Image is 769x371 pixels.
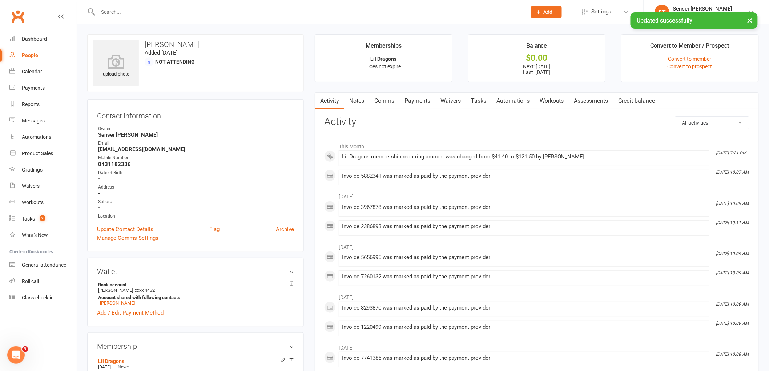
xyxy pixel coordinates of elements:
a: Comms [369,93,399,109]
strong: - [98,190,294,197]
div: Email [98,140,294,147]
div: Invoice 7741386 was marked as paid by the payment provider [342,355,706,361]
strong: Account shared with following contacts [98,295,290,300]
strong: Bank account [98,282,290,287]
a: Waivers [9,178,77,194]
div: Invoice 5882341 was marked as paid by the payment provider [342,173,706,179]
div: Invoice 3967878 was marked as paid by the payment provider [342,204,706,210]
div: Invoice 7260132 was marked as paid by the payment provider [342,274,706,280]
a: Payments [9,80,77,96]
div: Dashboard [22,36,47,42]
span: Never [118,364,129,370]
a: Automations [491,93,535,109]
i: [DATE] 10:11 AM [716,220,749,225]
div: Lil Dragons membership recurring amount was changed from $41.40 to $121.50 by [PERSON_NAME] [342,154,706,160]
a: People [9,47,77,64]
a: Add / Edit Payment Method [97,309,164,317]
div: Invoice 2386893 was marked as paid by the payment provider [342,223,706,230]
time: Added [DATE] [145,49,178,56]
span: Settings [592,4,612,20]
div: Payments [22,85,45,91]
li: [PERSON_NAME] [97,281,294,307]
div: upload photo [93,54,139,78]
i: [DATE] 10:07 AM [716,170,749,175]
a: Workouts [9,194,77,211]
i: [DATE] 10:09 AM [716,270,749,275]
div: Date of Birth [98,169,294,176]
a: General attendance kiosk mode [9,257,77,273]
h3: [PERSON_NAME] [93,40,298,48]
div: What's New [22,232,48,238]
a: Class kiosk mode [9,290,77,306]
strong: - [98,205,294,211]
span: [DATE] [98,364,111,370]
div: Owner [98,125,294,132]
i: [DATE] 10:08 AM [716,352,749,357]
i: [DATE] 10:09 AM [716,302,749,307]
div: Product Sales [22,150,53,156]
a: [PERSON_NAME] [100,300,135,306]
a: Payments [399,93,435,109]
a: Calendar [9,64,77,80]
a: Tasks [466,93,491,109]
a: Gradings [9,162,77,178]
a: Credit balance [613,93,660,109]
strong: - [98,176,294,182]
p: Next: [DATE] Last: [DATE] [475,64,599,75]
span: Does not expire [366,64,401,69]
a: Activity [315,93,344,109]
div: Calendar [22,69,42,74]
strong: Lil Dragons [370,56,396,62]
div: Address [98,184,294,191]
span: 2 [40,215,45,221]
a: Update Contact Details [97,225,153,234]
a: Convert to prospect [668,64,712,69]
div: Roll call [22,278,39,284]
iframe: Intercom live chat [7,346,25,364]
a: Messages [9,113,77,129]
a: Lil Dragons [98,358,124,364]
h3: Membership [97,342,294,350]
li: [DATE] [324,290,749,301]
div: Automations [22,134,51,140]
a: Clubworx [9,7,27,25]
div: Updated successfully [631,12,758,29]
div: — [96,364,294,370]
a: Automations [9,129,77,145]
a: What's New [9,227,77,243]
a: Product Sales [9,145,77,162]
i: [DATE] 10:09 AM [716,251,749,256]
div: Class check-in [22,295,54,301]
div: Suburb [98,198,294,205]
a: Waivers [435,93,466,109]
div: Messages [22,118,45,124]
a: Notes [344,93,369,109]
a: Convert to member [668,56,712,62]
div: Tasks [22,216,35,222]
li: [DATE] [324,340,749,352]
div: Workouts [22,199,44,205]
div: Reports [22,101,40,107]
span: 3 [22,346,28,352]
strong: 0431182336 [98,161,294,168]
li: [DATE] [324,189,749,201]
div: ST [655,5,669,19]
span: xxxx 4432 [135,287,155,293]
div: Location [98,213,294,220]
a: Roll call [9,273,77,290]
div: Waivers [22,183,40,189]
a: Flag [209,225,220,234]
div: Sensei [PERSON_NAME] [673,5,749,12]
div: Memberships [366,41,402,54]
a: Reports [9,96,77,113]
input: Search... [96,7,522,17]
div: $0.00 [475,54,599,62]
a: Assessments [569,93,613,109]
div: Balance [526,41,547,54]
a: Archive [276,225,294,234]
button: Add [531,6,562,18]
strong: Sensei [PERSON_NAME] [98,132,294,138]
h3: Activity [324,116,749,128]
li: This Month [324,139,749,150]
h3: Wallet [97,267,294,275]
